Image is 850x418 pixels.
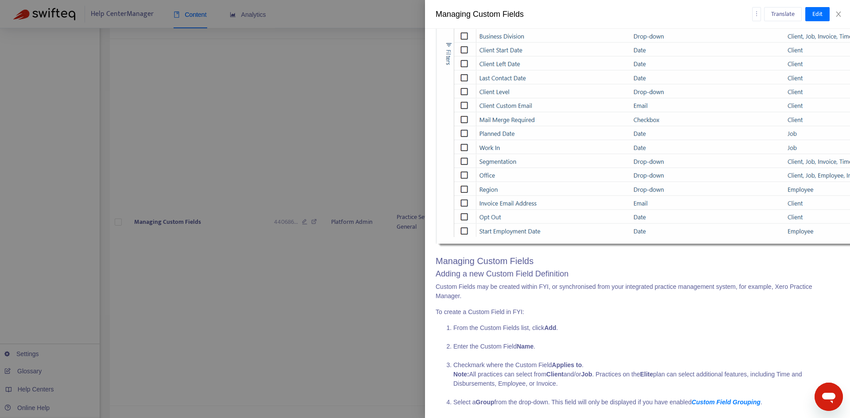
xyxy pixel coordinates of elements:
[544,324,556,331] strong: Add
[546,371,564,378] strong: Client
[815,383,843,411] iframe: Button to launch messaging window
[436,8,752,20] div: Managing Custom Fields
[752,7,761,21] button: more
[552,361,582,368] strong: Applies to
[805,7,830,21] button: Edit
[812,9,823,19] span: Edit
[453,342,839,360] li: Enter the Custom Field .
[453,323,839,342] li: From the Custom Fields list, click .
[771,9,795,19] span: Translate
[692,399,761,406] a: Custom Field Grouping
[453,360,839,398] li: Checkmark where the Custom Field . All practices can select from and/or . Practices on the plan c...
[764,7,802,21] button: Translate
[517,343,533,350] strong: Name
[436,269,839,279] h3: Adding a new Custom Field Definition
[436,282,839,301] p: Custom Fields may be created within FYI, or synchronised from your integrated practice management...
[436,307,839,317] p: To create a Custom Field in FYI:
[640,371,653,378] strong: Elite
[581,371,592,378] strong: Job
[476,399,495,406] strong: Group
[436,256,839,266] h2: Managing Custom Fields
[835,11,842,18] span: close
[453,371,469,378] strong: Note:
[832,10,845,19] button: Close
[753,11,760,17] span: more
